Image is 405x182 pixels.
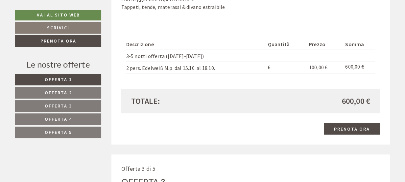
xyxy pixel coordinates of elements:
[15,10,101,20] a: Vai al sito web
[15,22,101,34] a: Scrivici
[121,165,155,172] span: Offerta 3 di 5
[15,35,101,47] a: Prenota ora
[126,61,265,73] td: 2 pers. Edelweiß M.p. dal 15.10. al 18.10.
[306,39,343,49] th: Prezzo
[45,90,72,96] span: Offerta 2
[343,61,375,73] td: 600,00 €
[45,103,72,109] span: Offerta 3
[126,95,251,106] div: Totale:
[343,39,375,49] th: Somma
[45,129,72,135] span: Offerta 5
[309,64,328,71] span: 100,00 €
[265,39,306,49] th: Quantità
[45,76,72,82] span: Offerta 1
[15,58,101,71] div: Le nostre offerte
[265,61,306,73] td: 6
[112,5,148,16] div: mercoledì
[10,19,99,25] div: [GEOGRAPHIC_DATA]
[324,123,380,135] a: Prenota ora
[10,32,99,37] small: 21:39
[45,116,72,122] span: Offerta 4
[126,39,265,49] th: Descrizione
[342,95,370,106] span: 600,00 €
[5,18,103,38] div: Buon giorno, come possiamo aiutarla?
[126,49,265,61] td: 3-5 notti offerta ([DATE]-[DATE])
